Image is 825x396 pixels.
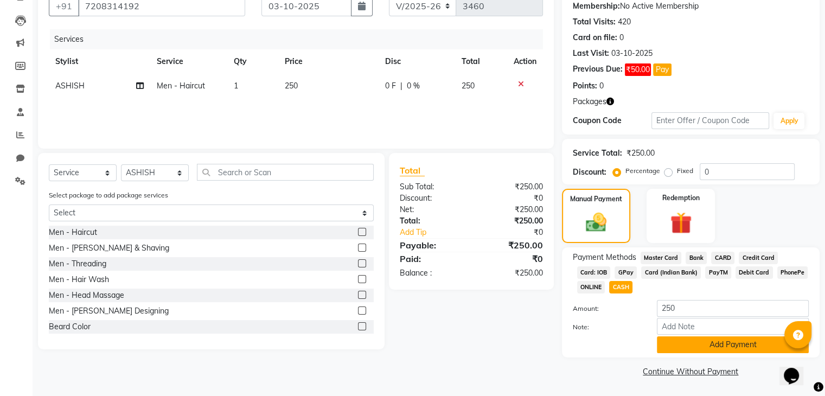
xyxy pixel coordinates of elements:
img: _gift.svg [663,209,699,237]
div: Beard Color [49,321,91,333]
span: Card: IOB [577,266,611,279]
label: Redemption [662,193,700,203]
th: Total [455,49,507,74]
span: Credit Card [739,252,778,264]
div: Service Total: [573,148,622,159]
th: Qty [227,49,278,74]
label: Percentage [625,166,660,176]
input: Enter Offer / Coupon Code [651,112,770,129]
th: Disc [379,49,455,74]
button: Pay [653,63,671,76]
input: Amount [657,300,809,317]
span: PhonePe [777,266,808,279]
div: Card on file: [573,32,617,43]
div: Points: [573,80,597,92]
span: Debit Card [736,266,773,279]
div: Balance : [392,267,471,279]
div: Men - [PERSON_NAME] & Shaving [49,242,169,254]
div: ₹250.00 [626,148,655,159]
span: CARD [711,252,734,264]
button: Add Payment [657,336,809,353]
div: 420 [618,16,631,28]
div: 0 [619,32,624,43]
div: Paid: [392,252,471,265]
div: Payable: [392,239,471,252]
div: Membership: [573,1,620,12]
div: Men - Haircut [49,227,97,238]
div: ₹0 [471,193,551,204]
div: Discount: [392,193,471,204]
span: Master Card [641,252,682,264]
th: Action [507,49,543,74]
span: 250 [285,81,298,91]
img: _cash.svg [579,210,613,234]
span: 1 [234,81,238,91]
span: | [400,80,402,92]
div: ₹0 [471,252,551,265]
span: PayTM [705,266,731,279]
div: ₹250.00 [471,267,551,279]
div: Previous Due: [573,63,623,76]
div: ₹250.00 [471,204,551,215]
span: 0 % [407,80,420,92]
span: ONLINE [577,281,605,293]
span: 0 F [385,80,396,92]
label: Amount: [565,304,649,314]
span: ₹50.00 [625,63,651,76]
div: Services [50,29,551,49]
span: ASHISH [55,81,85,91]
iframe: chat widget [779,353,814,385]
div: 0 [599,80,604,92]
button: Apply [773,113,804,129]
div: Total Visits: [573,16,616,28]
div: ₹250.00 [471,215,551,227]
div: Men - Hair Wash [49,274,109,285]
div: Total: [392,215,471,227]
div: Men - Threading [49,258,106,270]
span: Packages [573,96,606,107]
label: Manual Payment [570,194,622,204]
span: Total [400,165,425,176]
input: Add Note [657,318,809,335]
span: Card (Indian Bank) [641,266,701,279]
label: Select package to add package services [49,190,168,200]
span: Payment Methods [573,252,636,263]
div: No Active Membership [573,1,809,12]
span: GPay [615,266,637,279]
div: Sub Total: [392,181,471,193]
div: Net: [392,204,471,215]
span: Men - Haircut [157,81,205,91]
div: Last Visit: [573,48,609,59]
div: ₹250.00 [471,181,551,193]
th: Price [278,49,379,74]
div: Coupon Code [573,115,651,126]
label: Note: [565,322,649,332]
div: Discount: [573,167,606,178]
div: 03-10-2025 [611,48,653,59]
th: Stylist [49,49,150,74]
a: Continue Without Payment [564,366,817,378]
input: Search or Scan [197,164,374,181]
div: Men - [PERSON_NAME] Designing [49,305,169,317]
div: ₹250.00 [471,239,551,252]
label: Fixed [677,166,693,176]
a: Add Tip [392,227,484,238]
div: ₹0 [484,227,551,238]
span: Bank [686,252,707,264]
div: Men - Head Massage [49,290,124,301]
span: 250 [462,81,475,91]
th: Service [150,49,227,74]
span: CASH [609,281,632,293]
